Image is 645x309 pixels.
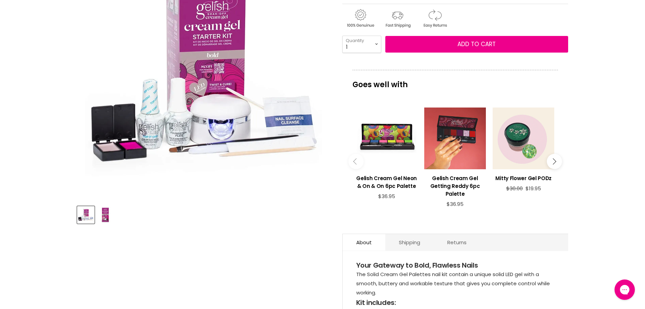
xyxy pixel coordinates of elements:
[342,36,381,53] select: Quantity
[97,207,113,223] img: Gelish Cream Gel Bold Starter Kit
[434,234,480,251] a: Returns
[385,234,434,251] a: Shipping
[380,8,415,29] img: shipping.gif
[493,169,554,186] a: View product:Mitty Flower Gel PODz
[356,270,555,298] p: The Solid Cream Gel Palettes nail kit contain a unique solid LED gel with a smooth, buttery and w...
[343,234,385,251] a: About
[78,207,94,223] img: Gelish Cream Gel Bold Starter Kit
[96,206,114,224] button: Gelish Cream Gel Bold Starter Kit
[356,169,417,193] a: View product:Gelish Cream Gel Neon & On & On 6pc Palette
[424,169,486,201] a: View product:Gelish Cream Gel Getting Reddy 6pc Palette
[77,206,94,224] button: Gelish Cream Gel Bold Starter Kit
[506,185,523,192] span: $30.00
[356,174,417,190] h3: Gelish Cream Gel Neon & On & On 6pc Palette
[417,8,453,29] img: returns.gif
[493,174,554,182] h3: Mitty Flower Gel PODz
[447,200,464,208] span: $36.95
[424,174,486,198] h3: Gelish Cream Gel Getting Reddy 6pc Palette
[378,193,395,200] span: $36.95
[76,204,331,224] div: Product thumbnails
[611,277,638,302] iframe: Gorgias live chat messenger
[525,185,541,192] span: $19.95
[356,261,555,270] h4: Your Gateway to Bold, Flawless Nails
[342,8,378,29] img: genuine.gif
[352,70,558,92] p: Goes well with
[385,36,568,53] button: Add to cart
[457,40,496,48] span: Add to cart
[356,298,555,307] h4: Kit includes:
